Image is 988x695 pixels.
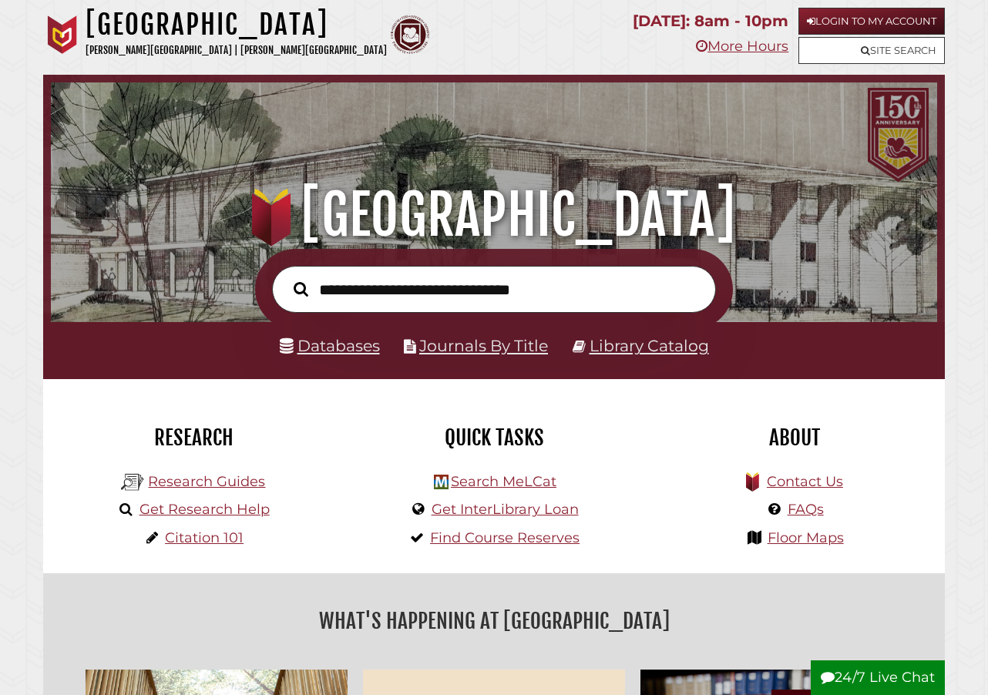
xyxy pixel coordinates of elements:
[165,529,244,546] a: Citation 101
[86,42,387,59] p: [PERSON_NAME][GEOGRAPHIC_DATA] | [PERSON_NAME][GEOGRAPHIC_DATA]
[55,603,933,639] h2: What's Happening at [GEOGRAPHIC_DATA]
[355,425,633,451] h2: Quick Tasks
[66,181,922,249] h1: [GEOGRAPHIC_DATA]
[798,8,945,35] a: Login to My Account
[55,425,332,451] h2: Research
[280,336,380,355] a: Databases
[419,336,548,355] a: Journals By Title
[294,281,308,297] i: Search
[656,425,933,451] h2: About
[430,529,580,546] a: Find Course Reserves
[788,501,824,518] a: FAQs
[148,473,265,490] a: Research Guides
[590,336,709,355] a: Library Catalog
[43,15,82,54] img: Calvin University
[432,501,579,518] a: Get InterLibrary Loan
[798,37,945,64] a: Site Search
[86,8,387,42] h1: [GEOGRAPHIC_DATA]
[696,38,788,55] a: More Hours
[139,501,270,518] a: Get Research Help
[767,473,843,490] a: Contact Us
[121,471,144,494] img: Hekman Library Logo
[286,277,316,300] button: Search
[391,15,429,54] img: Calvin Theological Seminary
[768,529,844,546] a: Floor Maps
[434,475,449,489] img: Hekman Library Logo
[451,473,556,490] a: Search MeLCat
[633,8,788,35] p: [DATE]: 8am - 10pm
